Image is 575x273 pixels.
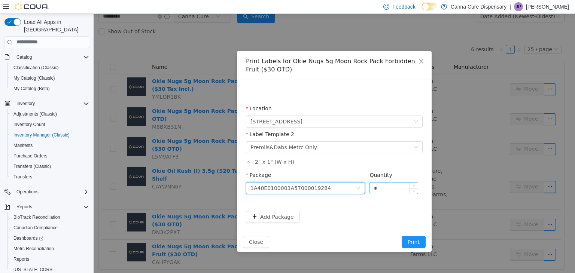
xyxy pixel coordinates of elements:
[13,214,60,220] span: BioTrack Reconciliation
[16,189,39,195] span: Operations
[7,172,92,182] button: Transfers
[451,2,506,11] p: Canna Cure Dispensary
[7,130,92,140] button: Inventory Manager (Classic)
[514,2,523,11] div: James Pasmore
[13,53,89,62] span: Catalog
[13,99,38,108] button: Inventory
[152,197,206,209] button: icon: plusAdd Package
[152,158,177,164] label: Package
[149,222,176,234] button: Close
[13,174,32,180] span: Transfers
[10,151,89,160] span: Purchase Orders
[7,140,92,151] button: Manifests
[157,102,209,113] span: 1023 E. 6th Ave
[13,153,48,159] span: Purchase Orders
[13,187,42,196] button: Operations
[392,3,415,10] span: Feedback
[7,151,92,161] button: Purchase Orders
[157,169,237,180] div: 1A40E0100003A57000019284
[276,158,299,164] label: Quantity
[13,122,45,128] span: Inventory Count
[10,120,48,129] a: Inventory Count
[13,256,29,262] span: Reports
[10,255,32,264] a: Reports
[316,169,324,174] span: Increase Value
[10,84,89,93] span: My Catalog (Beta)
[16,204,32,210] span: Reports
[7,161,92,172] button: Transfers (Classic)
[152,117,201,123] label: Label Template 2
[10,110,60,119] a: Adjustments (Classic)
[13,65,59,71] span: Classification (Classic)
[10,172,35,181] a: Transfers
[10,74,58,83] a: My Catalog (Classic)
[516,2,521,11] span: JP
[13,99,89,108] span: Inventory
[317,37,338,58] button: Close
[325,45,331,50] i: icon: close
[10,131,73,139] a: Inventory Manager (Classic)
[308,222,332,234] button: Print
[319,176,322,179] i: icon: down
[13,235,43,241] span: Dashboards
[10,151,51,160] a: Purchase Orders
[10,84,53,93] a: My Catalog (Beta)
[7,212,92,223] button: BioTrack Reconciliation
[157,128,223,139] div: Prerolls&Dabs Metrc Only
[7,109,92,119] button: Adjustments (Classic)
[526,2,569,11] p: [PERSON_NAME]
[10,63,62,72] a: Classification (Classic)
[13,132,70,138] span: Inventory Manager (Classic)
[7,73,92,83] button: My Catalog (Classic)
[10,63,89,72] span: Classification (Classic)
[10,110,89,119] span: Adjustments (Classic)
[7,243,92,254] button: Metrc Reconciliation
[152,92,178,98] label: Location
[422,10,422,11] span: Dark Mode
[10,172,89,181] span: Transfers
[316,174,324,180] span: Decrease Value
[1,187,92,197] button: Operations
[10,74,89,83] span: My Catalog (Classic)
[1,202,92,212] button: Reports
[13,163,51,169] span: Transfers (Classic)
[319,171,322,173] i: icon: up
[160,144,329,152] li: 2 " x 1 " (W x H)
[509,2,511,11] p: |
[13,187,89,196] span: Operations
[7,233,92,243] a: Dashboards
[10,234,89,243] span: Dashboards
[10,244,57,253] a: Metrc Reconciliation
[16,101,35,107] span: Inventory
[13,225,58,231] span: Canadian Compliance
[10,131,89,139] span: Inventory Manager (Classic)
[276,169,324,180] input: Quantity
[10,223,61,232] a: Canadian Compliance
[10,223,89,232] span: Canadian Compliance
[10,141,36,150] a: Manifests
[10,120,89,129] span: Inventory Count
[7,62,92,73] button: Classification (Classic)
[10,244,89,253] span: Metrc Reconciliation
[13,202,89,211] span: Reports
[13,75,55,81] span: My Catalog (Classic)
[10,141,89,150] span: Manifests
[15,3,49,10] img: Cova
[1,98,92,109] button: Inventory
[7,83,92,94] button: My Catalog (Beta)
[21,18,89,33] span: Load All Apps in [GEOGRAPHIC_DATA]
[10,162,54,171] a: Transfers (Classic)
[10,162,89,171] span: Transfers (Classic)
[262,172,267,177] i: icon: down
[320,105,325,111] i: icon: down
[13,53,35,62] button: Catalog
[7,223,92,233] button: Canadian Compliance
[422,3,437,10] input: Dark Mode
[320,131,325,136] i: icon: down
[13,86,50,92] span: My Catalog (Beta)
[10,255,89,264] span: Reports
[10,234,46,243] a: Dashboards
[10,213,89,222] span: BioTrack Reconciliation
[16,54,32,60] span: Catalog
[13,267,52,273] span: [US_STATE] CCRS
